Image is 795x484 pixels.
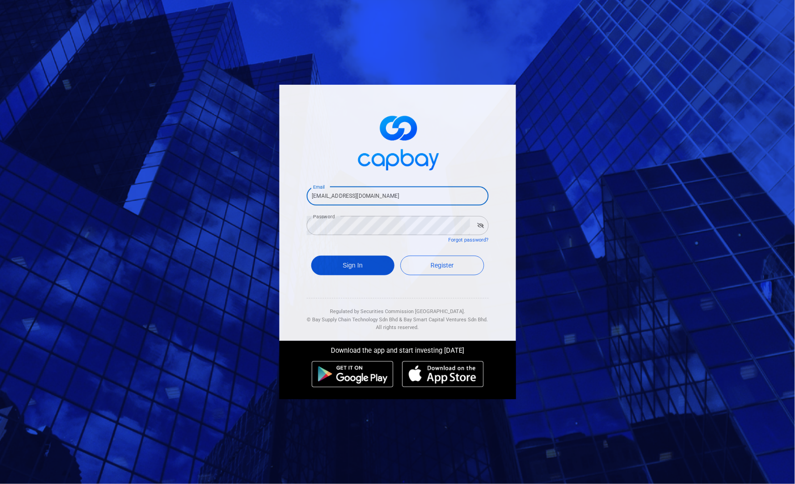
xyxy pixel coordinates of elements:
a: Register [400,256,484,275]
span: Register [430,262,454,269]
div: Download the app and start investing [DATE] [273,341,523,356]
img: logo [352,108,443,175]
label: Email [313,184,325,191]
span: Bay Smart Capital Ventures Sdn Bhd. [404,317,488,323]
label: Password [313,213,335,220]
button: Sign In [311,256,395,275]
img: android [312,361,394,387]
div: Regulated by Securities Commission [GEOGRAPHIC_DATA]. & All rights reserved. [307,299,489,332]
img: ios [402,361,483,387]
a: Forgot password? [449,237,489,243]
span: © Bay Supply Chain Technology Sdn Bhd [307,317,398,323]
